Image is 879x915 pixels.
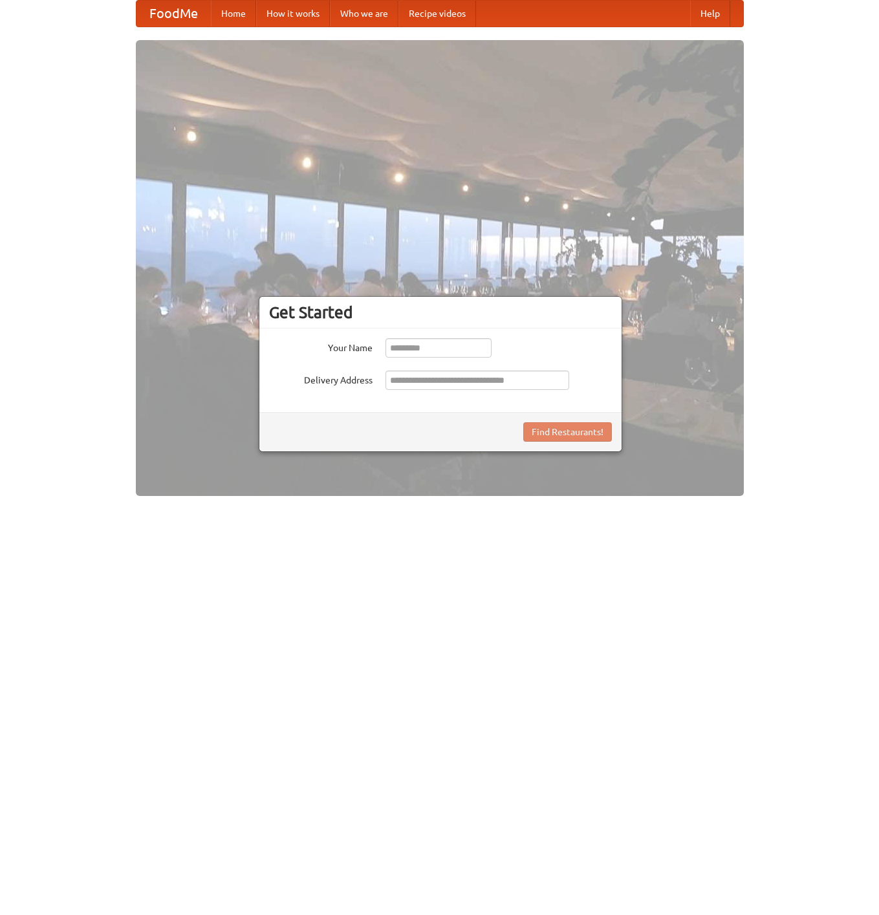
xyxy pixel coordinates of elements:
[398,1,476,27] a: Recipe videos
[136,1,211,27] a: FoodMe
[256,1,330,27] a: How it works
[523,422,612,442] button: Find Restaurants!
[269,371,373,387] label: Delivery Address
[269,303,612,322] h3: Get Started
[211,1,256,27] a: Home
[330,1,398,27] a: Who we are
[269,338,373,354] label: Your Name
[690,1,730,27] a: Help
